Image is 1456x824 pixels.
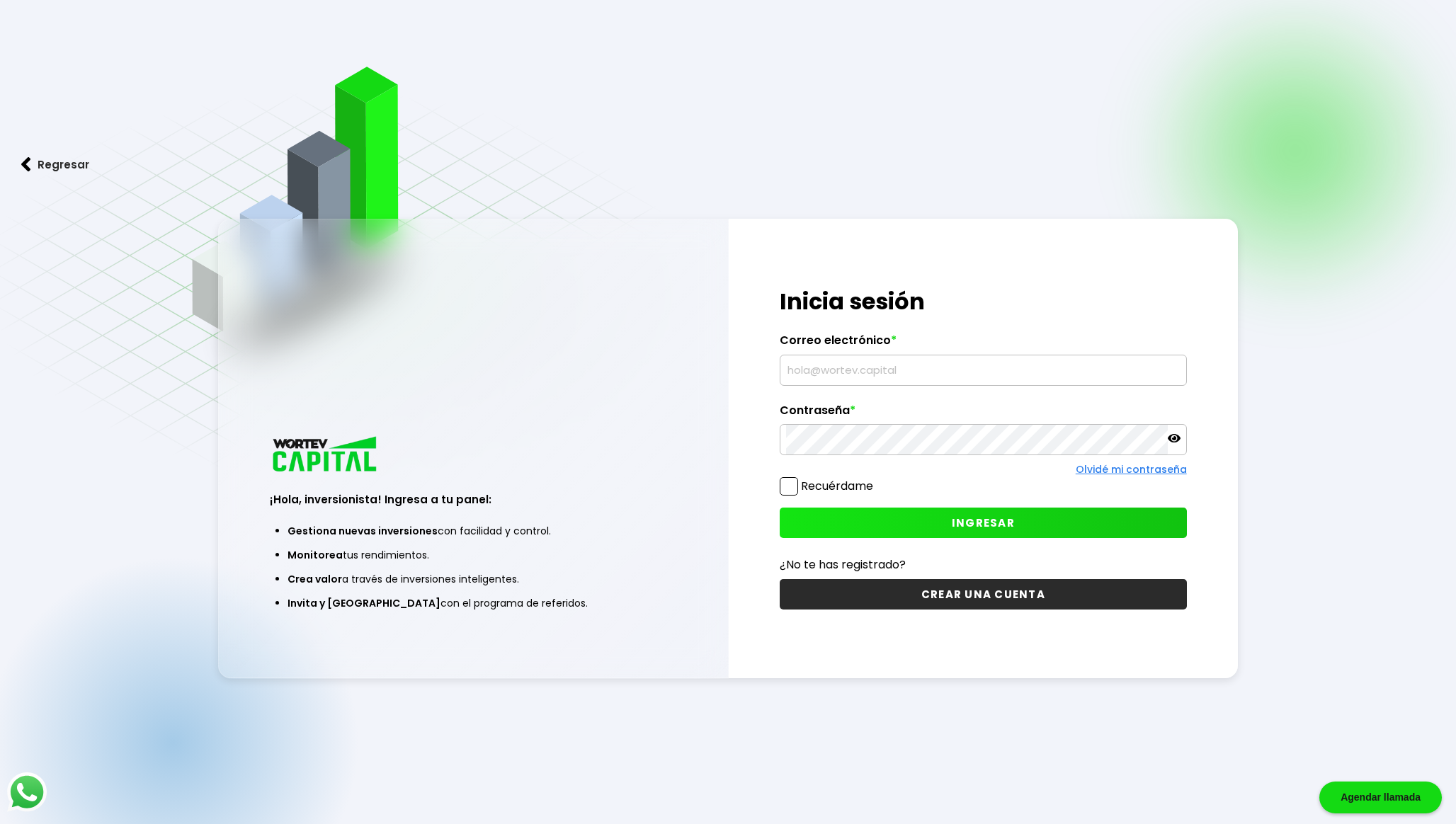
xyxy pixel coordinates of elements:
label: Contraseña [780,404,1187,425]
a: Olvidé mi contraseña [1076,462,1187,476]
label: Correo electrónico [780,333,1187,355]
button: CREAR UNA CUENTA [780,579,1187,610]
span: INGRESAR [952,515,1015,530]
span: Crea valor [288,572,342,586]
p: ¿No te has registrado? [780,556,1187,573]
li: a través de inversiones inteligentes. [288,567,659,591]
span: Invita y [GEOGRAPHIC_DATA] [288,596,440,610]
img: logo_wortev_capital [270,435,382,476]
img: logos_whatsapp-icon.242b2217.svg [7,772,47,812]
img: flecha izquierda [21,157,31,172]
input: hola@wortev.capital [786,355,1181,385]
div: Agendar llamada [1319,782,1442,813]
button: INGRESAR [780,508,1187,538]
li: con el programa de referidos. [288,591,659,615]
li: con facilidad y control. [288,519,659,543]
a: ¿No te has registrado?CREAR UNA CUENTA [780,556,1187,610]
label: Recuérdame [801,478,873,494]
h1: Inicia sesión [780,285,1187,319]
span: Gestiona nuevas inversiones [288,524,438,538]
li: tus rendimientos. [288,543,659,567]
span: Monitorea [288,548,343,562]
h3: ¡Hola, inversionista! Ingresa a tu panel: [270,491,677,508]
